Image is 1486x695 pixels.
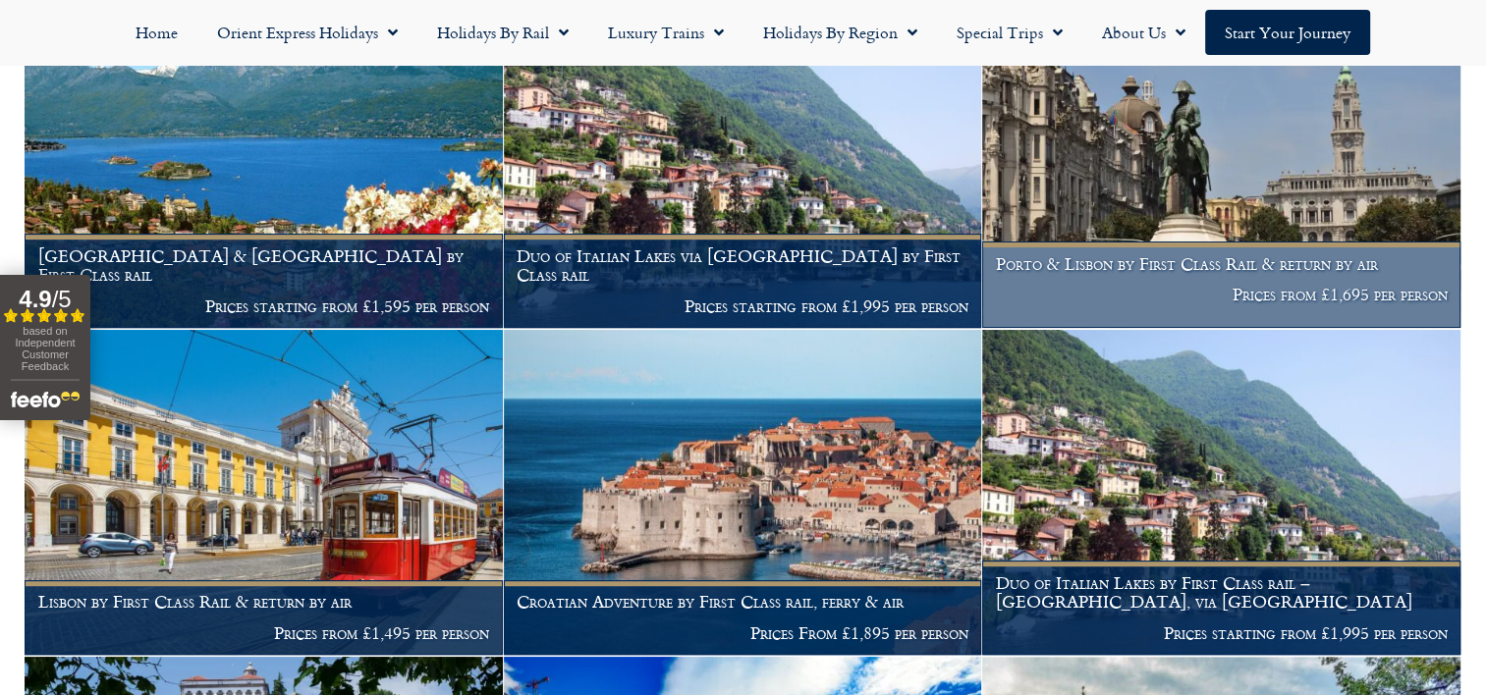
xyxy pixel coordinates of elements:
h1: Croatian Adventure by First Class rail, ferry & air [517,592,968,612]
h1: Porto & Lisbon by First Class Rail & return by air [996,254,1448,274]
p: Prices from £1,695 per person [996,285,1448,304]
a: Duo of Italian Lakes via [GEOGRAPHIC_DATA] by First Class rail Prices starting from £1,995 per pe... [504,3,983,329]
h1: Duo of Italian Lakes via [GEOGRAPHIC_DATA] by First Class rail [517,246,968,285]
a: Holidays by Region [743,10,937,55]
a: Orient Express Holidays [197,10,417,55]
p: Prices starting from £1,995 per person [517,296,968,316]
a: Luxury Trains [588,10,743,55]
h1: [GEOGRAPHIC_DATA] & [GEOGRAPHIC_DATA] by First Class rail [38,246,490,285]
a: Holidays by Rail [417,10,588,55]
a: Porto & Lisbon by First Class Rail & return by air Prices from £1,695 per person [982,3,1461,329]
p: Prices starting from £1,995 per person [996,623,1448,643]
nav: Menu [10,10,1476,55]
h1: Lisbon by First Class Rail & return by air [38,592,490,612]
a: About Us [1082,10,1205,55]
a: Start your Journey [1205,10,1370,55]
a: Lisbon by First Class Rail & return by air Prices from £1,495 per person [25,330,504,656]
a: [GEOGRAPHIC_DATA] & [GEOGRAPHIC_DATA] by First Class rail Prices starting from £1,595 per person [25,3,504,329]
p: Prices from £1,495 per person [38,623,490,643]
a: Croatian Adventure by First Class rail, ferry & air Prices From £1,895 per person [504,330,983,656]
a: Duo of Italian Lakes by First Class rail – [GEOGRAPHIC_DATA], via [GEOGRAPHIC_DATA] Prices starti... [982,330,1461,656]
p: Prices From £1,895 per person [517,623,968,643]
p: Prices starting from £1,595 per person [38,296,490,316]
a: Special Trips [937,10,1082,55]
a: Home [116,10,197,55]
h1: Duo of Italian Lakes by First Class rail – [GEOGRAPHIC_DATA], via [GEOGRAPHIC_DATA] [996,573,1448,612]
